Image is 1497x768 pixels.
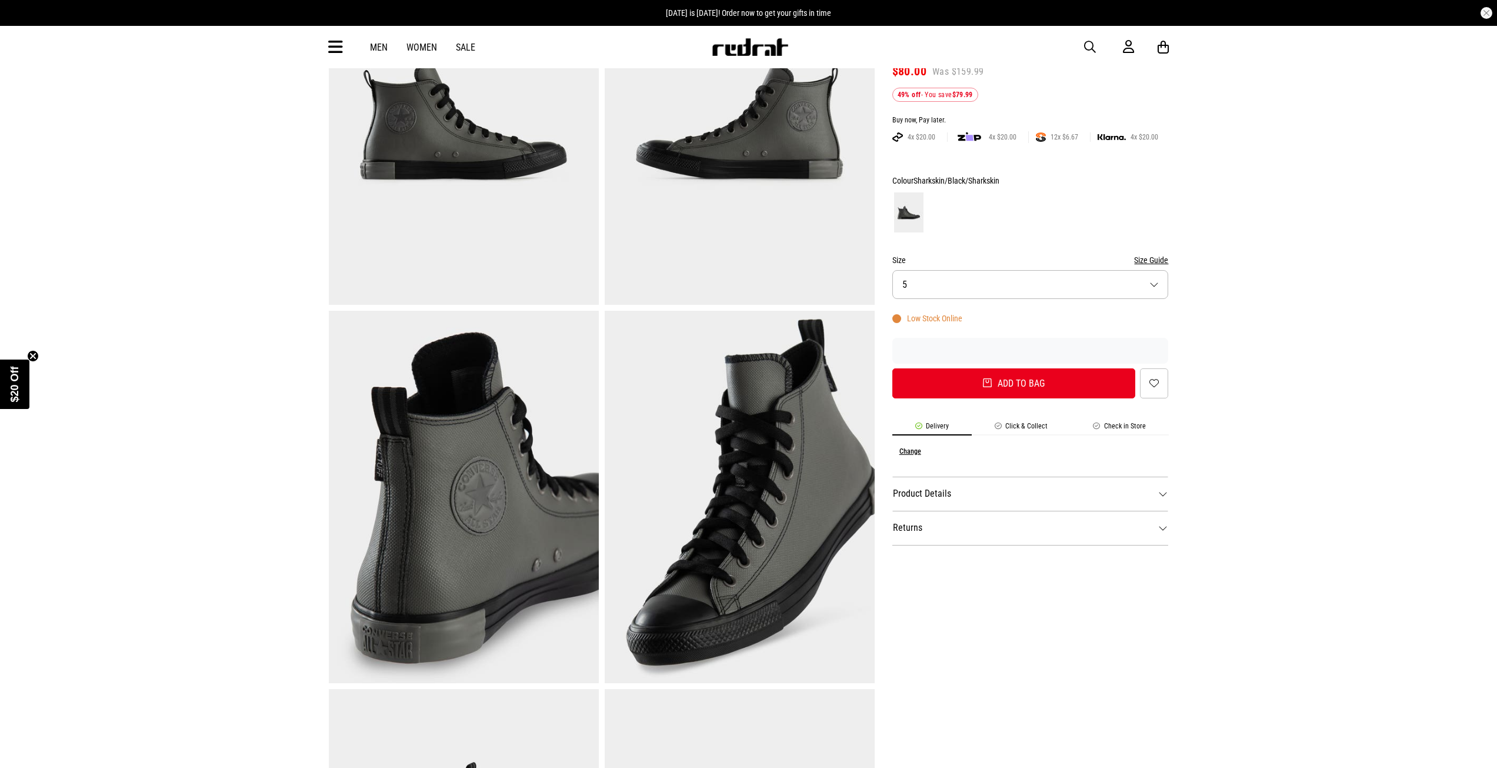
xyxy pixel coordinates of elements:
[952,91,973,99] b: $79.99
[972,422,1071,435] li: Click & Collect
[1046,132,1083,142] span: 12x $6.67
[892,422,972,435] li: Delivery
[711,38,789,56] img: Redrat logo
[892,270,1169,299] button: 5
[1098,134,1126,141] img: KLARNA
[1126,132,1163,142] span: 4x $20.00
[958,131,981,143] img: zip
[892,132,903,142] img: AFTERPAY
[666,8,831,18] span: [DATE] is [DATE]! Order now to get your gifts in time
[892,314,962,323] div: Low Stock Online
[898,91,921,99] b: 49% off
[9,5,45,40] button: Open LiveChat chat widget
[892,174,1169,188] div: Colour
[892,116,1169,125] div: Buy now, Pay later.
[9,366,21,402] span: $20 Off
[894,192,923,232] img: Sharkskin/Black/Sharkskin
[1036,132,1046,142] img: SPLITPAY
[605,311,875,683] img: Converse Chuck Taylor Counter Climate Hi Shoes - Unisex in Grey
[899,447,921,456] button: Change
[892,477,1169,511] dt: Product Details
[370,42,388,53] a: Men
[1134,253,1168,267] button: Size Guide
[903,132,940,142] span: 4x $20.00
[892,345,1169,357] iframe: Customer reviews powered by Trustpilot
[902,279,907,290] span: 5
[27,350,39,362] button: Close teaser
[456,42,475,53] a: Sale
[329,311,599,683] img: Converse Chuck Taylor Counter Climate Hi Shoes - Unisex in Grey
[984,132,1021,142] span: 4x $20.00
[892,64,926,78] span: $80.00
[892,88,978,102] div: - You save
[932,65,983,78] span: Was $159.99
[892,368,1136,398] button: Add to bag
[913,176,999,185] span: Sharkskin/Black/Sharkskin
[406,42,437,53] a: Women
[1071,422,1169,435] li: Check in Store
[892,253,1169,267] div: Size
[892,511,1169,545] dt: Returns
